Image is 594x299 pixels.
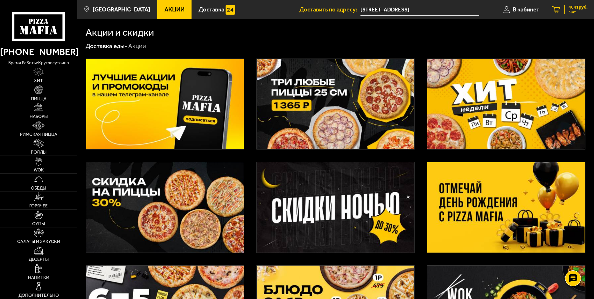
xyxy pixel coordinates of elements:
[34,168,44,172] span: WOK
[86,27,154,37] h1: Акции и скидки
[29,257,49,262] span: Десерты
[18,293,59,298] span: Дополнительно
[17,240,60,244] span: Салаты и закуски
[31,186,46,191] span: Обеды
[569,10,588,14] span: 3 шт.
[34,79,43,83] span: Хит
[128,42,146,50] div: Акции
[513,7,539,13] span: В кабинет
[164,7,185,13] span: Акции
[30,115,48,119] span: Наборы
[299,7,360,13] span: Доставить по адресу:
[86,42,127,50] a: Доставка еды-
[360,4,479,16] input: Ваш адрес доставки
[199,7,224,13] span: Доставка
[226,5,235,14] img: 15daf4d41897b9f0e9f617042186c801.svg
[93,7,150,13] span: [GEOGRAPHIC_DATA]
[31,150,46,155] span: Роллы
[29,204,48,208] span: Горячее
[569,5,588,10] span: 4641 руб.
[20,132,57,137] span: Римская пицца
[28,275,49,280] span: Напитки
[31,97,46,101] span: Пицца
[32,222,45,226] span: Супы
